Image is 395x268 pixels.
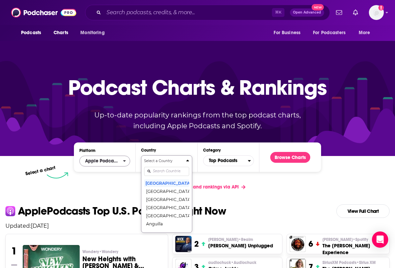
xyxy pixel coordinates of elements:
button: open menu [16,26,50,39]
span: Apple Podcasts [85,159,119,163]
button: Show profile menu [369,5,384,20]
p: SiriusXM Podcasts • Sirius XM [322,260,387,265]
p: Mick Hunt • Realm [208,237,273,242]
button: open menu [269,26,309,39]
img: The Joe Rogan Experience [290,236,306,252]
input: Search Countries... [144,167,189,176]
img: Podchaser - Follow, Share and Rate Podcasts [11,6,76,19]
div: Search podcasts, credits, & more... [85,5,330,20]
span: For Business [274,28,300,38]
button: [GEOGRAPHIC_DATA] [144,195,189,203]
span: ⌘ K [272,8,284,17]
span: • Spotify [353,237,368,242]
svg: Add a profile image [378,5,384,10]
span: For Podcasters [313,28,345,38]
span: Charts [54,28,68,38]
a: Show notifications dropdown [350,7,361,18]
a: [PERSON_NAME]•SpotifyThe [PERSON_NAME] Experience [322,237,387,256]
input: Search podcasts, credits, & more... [104,7,272,18]
h4: Select a Country [144,159,183,163]
button: open menu [354,26,379,39]
p: Joe Rogan • Spotify [322,237,387,242]
h2: Platforms [79,156,130,166]
p: audiochuck • Audiochuck [208,260,256,265]
span: New [312,4,324,10]
span: Wondery [82,249,118,254]
span: • Sirius XM [356,260,376,265]
h3: The [PERSON_NAME] Experience [322,242,387,256]
h3: [PERSON_NAME] Unplugged [208,242,273,249]
h3: 2 [194,239,199,249]
p: Up-to-date popularity rankings from the top podcast charts, including Apple Podcasts and Spotify. [81,110,314,131]
button: Countries [141,155,192,233]
p: Apple Podcasts Top U.S. Podcasts Right Now [18,206,226,217]
a: Charts [49,26,72,39]
span: Podcasts [21,28,41,38]
span: • Realm [238,237,253,242]
span: audiochuck [208,260,256,265]
span: [PERSON_NAME] [322,237,368,242]
img: select arrow [47,172,68,179]
span: Logged in as sarahhallprinc [369,5,384,20]
a: Get podcast charts and rankings via API [144,179,251,195]
span: • Wondery [99,249,118,254]
img: User Profile [369,5,384,20]
a: View Full Chart [336,204,390,218]
p: Wondery • Wondery [82,249,163,254]
button: [GEOGRAPHIC_DATA] [144,228,189,236]
button: open menu [79,156,130,166]
img: apple Icon [5,206,15,216]
button: Browse Charts [270,152,310,163]
span: [PERSON_NAME] [208,237,253,242]
a: Show notifications dropdown [333,7,345,18]
div: Open Intercom Messenger [372,231,388,248]
span: Top Podcasts [203,155,248,166]
span: Open Advanced [293,11,321,14]
button: open menu [76,26,113,39]
h3: 1 [11,245,17,257]
span: SiriusXM Podcasts [322,260,376,265]
span: Get podcast charts and rankings via API [150,184,239,190]
img: Mick Unplugged [175,236,192,252]
button: open menu [309,26,355,39]
button: [GEOGRAPHIC_DATA] [144,203,189,211]
button: Categories [203,155,254,166]
p: Podcast Charts & Rankings [68,65,327,109]
p: Select a chart [25,165,56,177]
button: [GEOGRAPHIC_DATA] [144,211,189,220]
h3: 6 [309,239,313,249]
span: More [359,28,370,38]
button: [GEOGRAPHIC_DATA] [144,187,189,195]
button: Anguilla [144,220,189,228]
a: [PERSON_NAME]•Realm[PERSON_NAME] Unplugged [208,237,273,249]
span: Monitoring [80,28,104,38]
button: Open AdvancedNew [290,8,324,17]
button: [GEOGRAPHIC_DATA] [144,179,189,187]
span: • Audiochuck [231,260,256,265]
